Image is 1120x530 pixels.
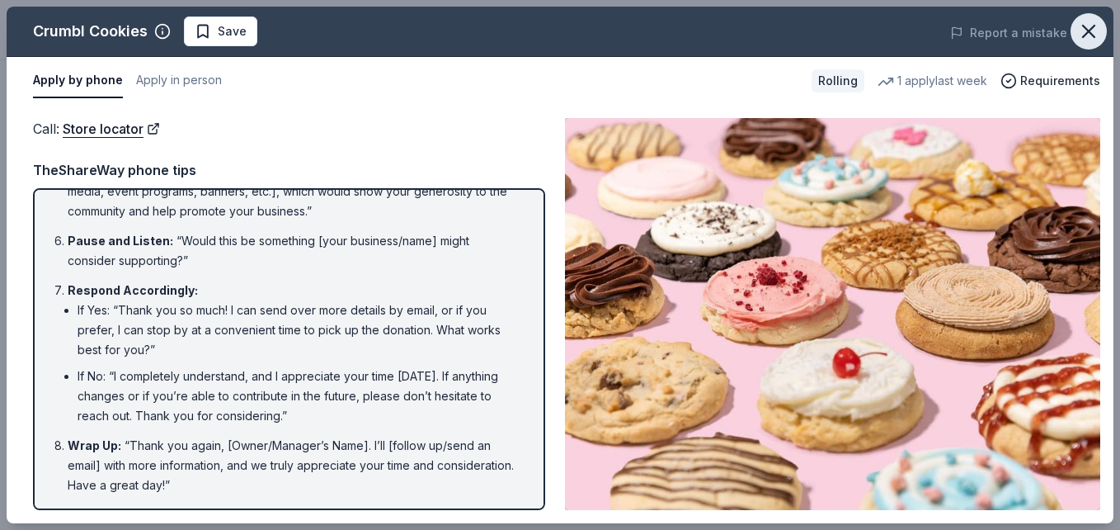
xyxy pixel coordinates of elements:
li: “Would this be something [your business/name] might consider supporting?” [68,231,520,271]
button: Apply in person [136,64,222,98]
span: Respond Accordingly : [68,283,198,297]
button: Apply by phone [33,64,123,98]
button: Requirements [1000,71,1100,91]
img: Image for Crumbl Cookies [565,118,1100,510]
a: Store locator [63,118,160,140]
div: 1 apply last week [878,71,987,91]
span: Requirements [1020,71,1100,91]
li: “We would love to feature your business as a supporter on [social media, event programs, banners,... [68,162,520,221]
span: Wrap Up : [68,438,121,452]
div: Crumbl Cookies [33,18,148,45]
button: Save [184,17,257,46]
li: If No: “I completely understand, and I appreciate your time [DATE]. If anything changes or if you... [78,367,520,426]
div: TheShareWay phone tips [33,159,545,181]
span: Save [218,21,247,41]
span: Pause and Listen : [68,234,173,248]
li: “Thank you again, [Owner/Manager’s Name]. I’ll [follow up/send an email] with more information, a... [68,436,520,495]
button: Report a mistake [950,23,1067,43]
div: Call : [33,118,545,140]
li: If Yes: “Thank you so much! I can send over more details by email, or if you prefer, I can stop b... [78,300,520,360]
div: Rolling [812,69,864,92]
